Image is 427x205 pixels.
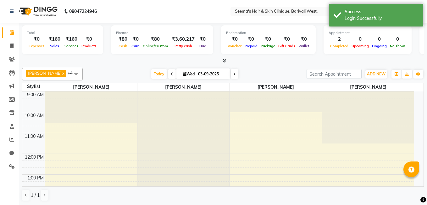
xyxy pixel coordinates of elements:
input: Search Appointment [307,69,362,79]
div: ₹0 [27,36,46,43]
div: 9:00 AM [26,91,45,98]
div: ₹160 [46,36,63,43]
span: [PERSON_NAME] [28,71,62,76]
span: No show [388,44,407,48]
span: Services [63,44,80,48]
div: ₹0 [277,36,297,43]
span: [PERSON_NAME] [137,83,230,91]
div: ₹0 [297,36,311,43]
div: 2 [329,36,350,43]
div: 0 [370,36,388,43]
div: Finance [116,30,208,36]
span: Completed [329,44,350,48]
div: 1:00 PM [26,175,45,181]
span: Package [259,44,277,48]
span: [PERSON_NAME] [230,83,322,91]
div: 12:00 PM [24,154,45,161]
div: ₹80 [141,36,169,43]
a: x [62,71,64,76]
div: Appointment [329,30,407,36]
div: 0 [350,36,370,43]
div: Success [345,9,419,15]
div: ₹3,60,217 [169,36,197,43]
b: 08047224946 [69,3,97,20]
div: ₹0 [130,36,141,43]
span: Prepaid [243,44,259,48]
div: ₹0 [259,36,277,43]
span: Cash [117,44,129,48]
span: [PERSON_NAME] [322,83,414,91]
div: ₹0 [80,36,98,43]
div: Total [27,30,98,36]
span: +4 [68,70,77,75]
span: ADD NEW [367,72,385,76]
span: Products [80,44,98,48]
span: Due [198,44,208,48]
span: Ongoing [370,44,388,48]
div: Stylist [22,83,45,90]
div: ₹0 [243,36,259,43]
span: Today [151,69,167,79]
div: 10:00 AM [23,112,45,119]
div: 0 [388,36,407,43]
span: Wed [181,72,196,76]
span: 1 / 1 [31,192,40,199]
div: Login Successfully. [345,15,419,22]
span: Sales [48,44,61,48]
span: Online/Custom [141,44,169,48]
span: Card [130,44,141,48]
img: logo [16,3,59,20]
div: Redemption [226,30,311,36]
span: Voucher [226,44,243,48]
button: ADD NEW [365,70,387,79]
input: 2025-09-03 [196,69,228,79]
span: Wallet [297,44,311,48]
div: ₹0 [226,36,243,43]
span: Expenses [27,44,46,48]
div: ₹80 [116,36,130,43]
div: ₹0 [197,36,208,43]
div: ₹160 [63,36,80,43]
span: Gift Cards [277,44,297,48]
span: Upcoming [350,44,370,48]
span: [PERSON_NAME] [45,83,137,91]
span: Petty cash [173,44,194,48]
div: 11:00 AM [23,133,45,140]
